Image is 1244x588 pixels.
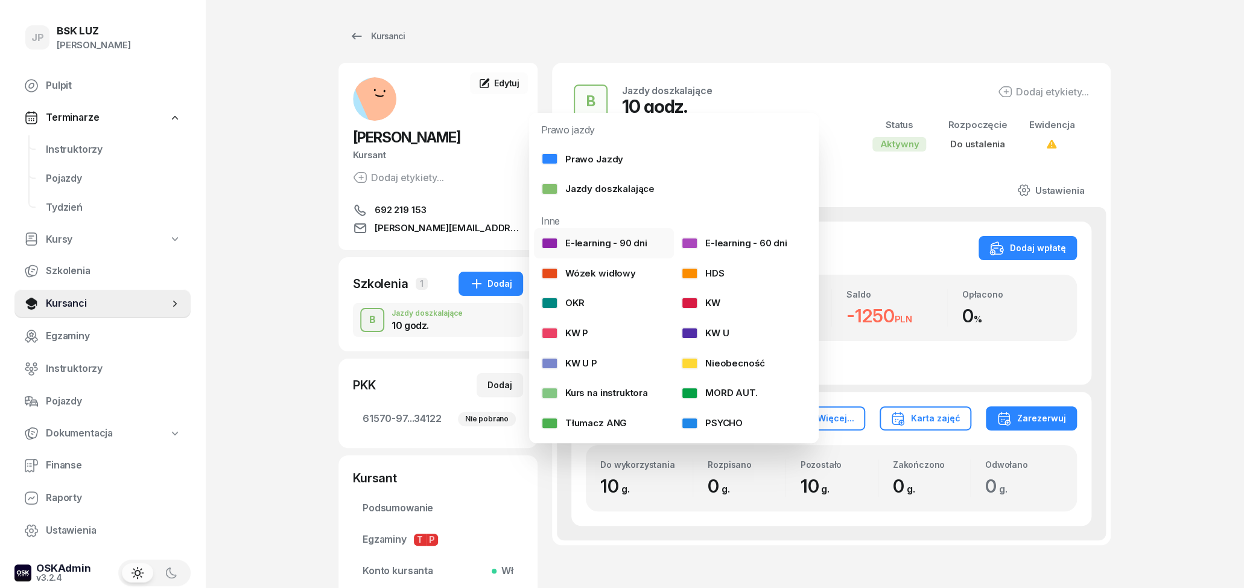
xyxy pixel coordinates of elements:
div: Do wykorzystania [600,459,693,470]
a: Konto kursantaWł [353,557,523,586]
small: g. [722,483,730,495]
span: Wł [497,563,513,579]
span: Instruktorzy [46,361,181,377]
div: 0 [962,305,1063,327]
button: B [360,308,384,332]
div: B [582,89,600,113]
span: 10 [800,475,835,497]
div: Saldo [846,289,947,299]
div: Kursant [353,470,523,487]
span: Edytuj [494,78,519,88]
div: [PERSON_NAME] [57,37,131,53]
span: Terminarze [46,110,99,126]
span: T [414,534,426,546]
span: Finanse [46,458,181,473]
a: Pulpit [14,71,191,100]
a: Raporty [14,484,191,513]
button: Dodaj etykiety... [353,170,444,185]
div: OKR [541,295,585,311]
div: Dodaj wpłatę [989,241,1066,255]
span: Ustawienia [46,523,181,538]
div: Szkolenia [353,275,408,292]
div: Status [872,117,926,133]
div: Pozostało [800,459,877,470]
small: g. [999,483,1008,495]
div: Opłacono [962,289,1063,299]
div: Jazdy doszkalające [392,310,463,317]
a: Dokumentacja [14,420,191,447]
span: Kursanci [46,296,169,312]
div: Kursanci [349,29,405,43]
div: MORD AUT. [681,385,758,401]
div: Odwołano [985,459,1062,470]
a: Finanse [14,451,191,480]
div: Jazdy doszkalające [622,86,712,95]
a: Szkolenia [14,257,191,286]
span: Egzaminy [46,328,181,344]
div: Więcej... [817,411,854,426]
a: Pojazdy [14,387,191,416]
div: BSK LUZ [57,26,131,36]
div: Zakończono [893,459,970,470]
div: Ewidencja [1029,117,1074,133]
span: Pulpit [46,78,181,94]
span: 1 [416,278,428,290]
a: Kursanci [338,24,416,48]
div: Kurs na instruktora [541,385,648,401]
div: 10 godz. [392,321,463,330]
span: P [426,534,438,546]
div: PKK [353,377,376,394]
div: KW [681,295,720,311]
span: Instruktorzy [46,142,181,158]
span: Podsumowanie [363,500,513,516]
a: Pojazdy [36,164,191,193]
span: JP [31,33,44,43]
span: Pojazdy [46,171,181,187]
span: 61570-97...34122 [363,411,513,427]
div: Nie pobrano [458,412,516,426]
div: KW U [681,325,729,341]
button: Więcej... [807,406,865,430]
div: E-learning - 90 dni [541,235,647,251]
div: Zarezerwuj [997,411,1066,426]
a: Ustawienia [14,516,191,545]
small: g. [906,483,915,495]
div: OSKAdmin [36,563,91,574]
span: 0 [708,475,736,497]
button: Dodaj wpłatę [979,236,1077,260]
span: Kursy [46,232,72,248]
div: Karta zajęć [890,411,960,426]
a: [PERSON_NAME][EMAIL_ADDRESS][DOMAIN_NAME] [353,221,523,235]
a: 61570-97...34122Nie pobrano [353,404,523,433]
span: Egzaminy [363,532,513,548]
div: PSYCHO [681,415,743,431]
div: -1250 [846,305,947,327]
small: PLN [894,313,912,325]
button: Zarezerwuj [986,406,1077,430]
div: Inne [534,204,814,228]
button: Dodaj etykiety... [998,85,1089,99]
span: 692 219 153 [375,203,426,217]
span: Dokumentacja [46,426,113,441]
span: 0 [893,475,921,497]
button: Dodaj [459,272,523,296]
a: Podsumowanie [353,494,523,523]
span: Szkolenia [46,263,181,279]
div: 10 godz. [622,95,712,117]
a: Edytuj [470,72,528,94]
div: Aktywny [872,137,926,152]
span: Konto kursanta [363,563,513,579]
button: B [574,85,608,118]
a: Instruktorzy [36,135,191,164]
div: B [364,310,381,330]
div: HDS [681,266,725,281]
div: Kursant [353,147,523,163]
div: Jazdy doszkalające [541,181,655,197]
a: Ustawienia [1008,173,1094,207]
small: g. [821,483,830,495]
div: KW P [541,325,588,341]
a: Instruktorzy [14,354,191,383]
small: g. [621,483,630,495]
